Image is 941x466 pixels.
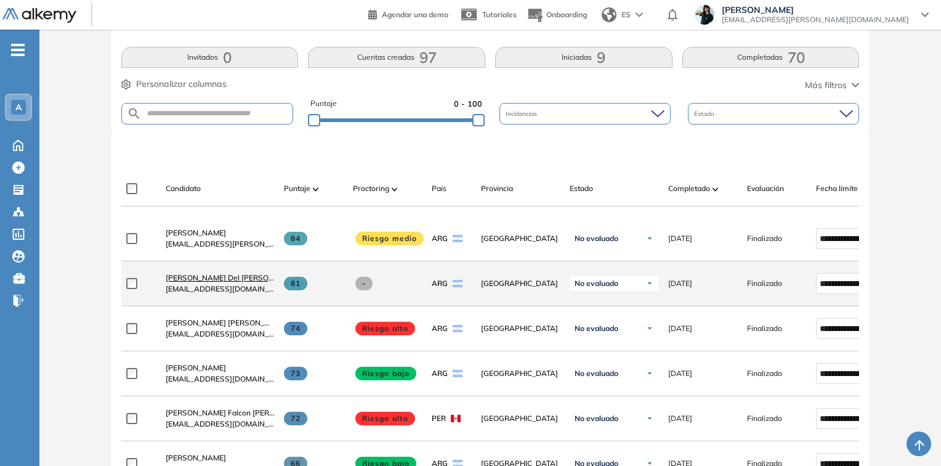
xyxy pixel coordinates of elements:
[166,329,274,340] span: [EMAIL_ADDRESS][DOMAIN_NAME]
[284,412,308,425] span: 72
[382,10,448,19] span: Agendar una demo
[166,408,313,417] span: [PERSON_NAME] Falcon [PERSON_NAME]
[747,278,782,289] span: Finalizado
[432,368,448,379] span: ARG
[432,278,448,289] span: ARG
[575,324,618,333] span: No evaluado
[368,6,448,21] a: Agendar una demo
[2,8,76,23] img: Logo
[166,407,274,419] a: [PERSON_NAME] Falcon [PERSON_NAME]
[816,183,858,194] span: Fecha límite
[570,183,593,194] span: Estado
[432,233,448,244] span: ARG
[392,187,398,191] img: [missing "en.ARROW_ALT" translation]
[668,183,710,194] span: Completado
[166,272,274,284] a: [PERSON_NAME] Del [PERSON_NAME]
[747,233,782,244] span: Finalizado
[747,413,782,424] span: Finalizado
[747,368,782,379] span: Finalizado
[284,367,308,380] span: 73
[166,227,274,239] a: [PERSON_NAME]
[499,103,671,125] div: Incidencias
[166,239,274,250] span: [EMAIL_ADDRESS][PERSON_NAME][DOMAIN_NAME]
[805,79,847,92] span: Más filtros
[575,369,618,378] span: No evaluado
[636,12,643,17] img: arrow
[602,7,616,22] img: world
[127,106,142,121] img: SEARCH_ALT
[313,187,319,191] img: [missing "en.ARROW_ALT" translation]
[451,415,461,422] img: PER
[694,109,717,118] span: Estado
[747,323,782,334] span: Finalizado
[454,98,482,110] span: 0 - 100
[166,452,274,464] a: [PERSON_NAME]
[353,183,389,194] span: Proctoring
[682,47,860,68] button: Completadas70
[166,363,226,372] span: [PERSON_NAME]
[668,368,692,379] span: [DATE]
[284,232,308,245] span: 84
[15,102,22,112] span: A
[166,317,274,329] a: [PERSON_NAME] [PERSON_NAME]
[668,233,692,244] span: [DATE]
[506,109,539,118] span: Incidencias
[432,183,446,194] span: País
[688,103,859,125] div: Estado
[11,49,25,51] i: -
[575,234,618,243] span: No evaluado
[121,78,227,91] button: Personalizar columnas
[166,273,302,282] span: [PERSON_NAME] Del [PERSON_NAME]
[481,323,560,334] span: [GEOGRAPHIC_DATA]
[453,370,462,377] img: ARG
[722,15,909,25] span: [EMAIL_ADDRESS][PERSON_NAME][DOMAIN_NAME]
[575,414,618,423] span: No evaluado
[646,235,653,242] img: Ícono de flecha
[481,413,560,424] span: [GEOGRAPHIC_DATA]
[722,5,909,15] span: [PERSON_NAME]
[481,233,560,244] span: [GEOGRAPHIC_DATA]
[355,277,373,290] span: -
[668,413,692,424] span: [DATE]
[527,2,587,28] button: Onboarding
[453,280,462,287] img: ARG
[805,79,859,92] button: Más filtros
[646,280,653,287] img: Ícono de flecha
[481,278,560,289] span: [GEOGRAPHIC_DATA]
[495,47,672,68] button: Iniciadas9
[355,232,424,245] span: Riesgo medio
[453,235,462,242] img: ARG
[166,362,274,374] a: [PERSON_NAME]
[166,318,288,327] span: [PERSON_NAME] [PERSON_NAME]
[747,183,784,194] span: Evaluación
[355,322,416,335] span: Riesgo alto
[355,367,417,380] span: Riesgo bajo
[546,10,587,19] span: Onboarding
[432,413,446,424] span: PER
[668,323,692,334] span: [DATE]
[646,370,653,377] img: Ícono de flecha
[284,322,308,335] span: 74
[432,323,448,334] span: ARG
[668,278,692,289] span: [DATE]
[284,277,308,290] span: 81
[166,374,274,385] span: [EMAIL_ADDRESS][DOMAIN_NAME]
[136,78,227,91] span: Personalizar columnas
[481,183,513,194] span: Provincia
[621,9,631,20] span: ES
[355,412,416,425] span: Riesgo alto
[310,98,337,110] span: Puntaje
[646,325,653,332] img: Ícono de flecha
[166,284,274,295] span: [EMAIL_ADDRESS][DOMAIN_NAME]
[482,10,517,19] span: Tutoriales
[575,279,618,288] span: No evaluado
[308,47,485,68] button: Cuentas creadas97
[166,453,226,462] span: [PERSON_NAME]
[453,325,462,332] img: ARG
[481,368,560,379] span: [GEOGRAPHIC_DATA]
[284,183,310,194] span: Puntaje
[121,47,299,68] button: Invitados0
[166,183,201,194] span: Candidato
[166,419,274,430] span: [EMAIL_ADDRESS][DOMAIN_NAME]
[646,415,653,422] img: Ícono de flecha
